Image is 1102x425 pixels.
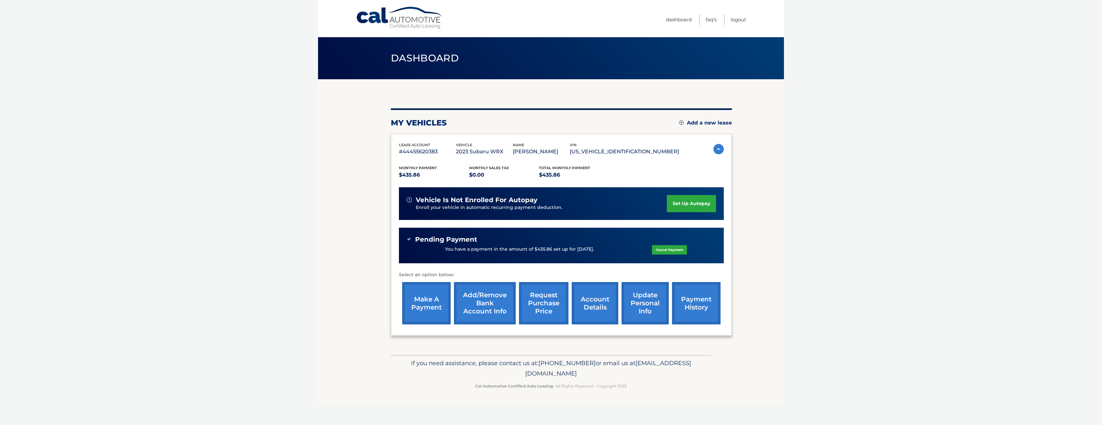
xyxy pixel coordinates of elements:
[399,271,724,279] p: Select an option below:
[407,237,411,241] img: check-green.svg
[525,359,691,377] span: [EMAIL_ADDRESS][DOMAIN_NAME]
[356,6,443,29] a: Cal Automotive
[456,143,472,147] span: vehicle
[399,147,456,156] p: #44455620383
[731,14,746,25] a: Logout
[469,166,509,170] span: Monthly sales Tax
[570,143,577,147] span: vin
[391,118,447,128] h2: my vehicles
[570,147,679,156] p: [US_VEHICLE_IDENTIFICATION_NUMBER]
[539,170,609,180] p: $435.86
[667,195,716,212] a: set up autopay
[395,358,707,379] p: If you need assistance, please contact us at: or email us at
[713,144,724,154] img: accordion-active.svg
[415,235,477,244] span: Pending Payment
[572,282,618,324] a: account details
[652,245,687,255] a: Cancel Payment
[395,383,707,389] p: - All Rights Reserved - Copyright 2025
[407,197,412,202] img: alert-white.svg
[456,147,513,156] p: 2023 Subaru WRX
[416,196,537,204] span: vehicle is not enrolled for autopay
[454,282,516,324] a: Add/Remove bank account info
[679,120,732,126] a: Add a new lease
[402,282,451,324] a: make a payment
[538,359,596,367] span: [PHONE_NUMBER]
[469,170,539,180] p: $0.00
[706,14,717,25] a: FAQ's
[399,170,469,180] p: $435.86
[445,246,594,253] p: You have a payment in the amount of $435.86 set up for [DATE].
[672,282,721,324] a: payment history
[513,147,570,156] p: [PERSON_NAME]
[519,282,568,324] a: request purchase price
[475,384,553,388] strong: Cal Automotive Certified Auto Leasing
[622,282,669,324] a: update personal info
[399,143,430,147] span: lease account
[391,52,459,64] span: Dashboard
[539,166,590,170] span: Total Monthly Payment
[666,14,692,25] a: Dashboard
[399,166,437,170] span: Monthly Payment
[513,143,524,147] span: name
[679,120,684,125] img: add.svg
[416,204,667,211] p: Enroll your vehicle in automatic recurring payment deduction.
